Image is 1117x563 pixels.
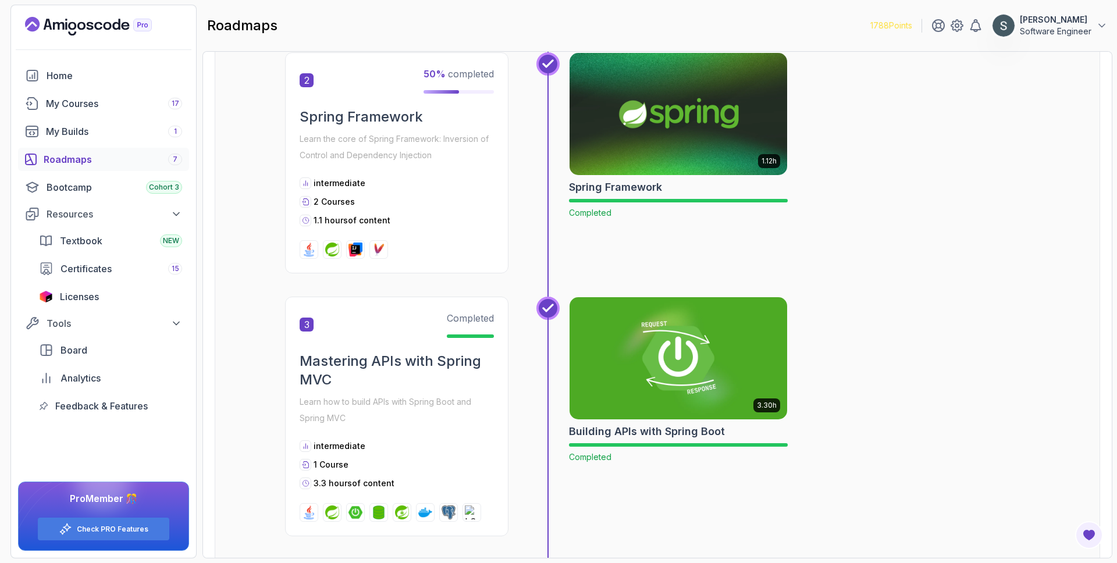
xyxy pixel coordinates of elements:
[32,366,189,390] a: analytics
[314,215,390,226] p: 1.1 hours of content
[172,264,179,273] span: 15
[424,68,446,80] span: 50 %
[61,371,101,385] span: Analytics
[465,505,479,519] img: h2 logo
[757,401,777,410] p: 3.30h
[300,131,494,163] p: Learn the core of Spring Framework: Inversion of Control and Dependency Injection
[32,338,189,362] a: board
[564,50,793,178] img: Spring Framework card
[372,505,386,519] img: spring-data-jpa logo
[569,423,725,440] h2: Building APIs with Spring Boot
[992,14,1108,37] button: user profile image[PERSON_NAME]Software Engineer
[762,156,777,166] p: 1.12h
[47,69,182,83] div: Home
[46,124,182,138] div: My Builds
[47,180,182,194] div: Bootcamp
[174,127,177,136] span: 1
[61,343,87,357] span: Board
[302,505,316,519] img: java logo
[300,318,314,332] span: 3
[1020,14,1091,26] p: [PERSON_NAME]
[870,20,912,31] p: 1788 Points
[314,177,365,189] p: intermediate
[348,505,362,519] img: spring-boot logo
[18,313,189,334] button: Tools
[61,262,112,276] span: Certificates
[442,505,456,519] img: postgres logo
[173,155,177,164] span: 7
[395,505,409,519] img: spring-security logo
[18,92,189,115] a: courses
[325,243,339,256] img: spring logo
[32,285,189,308] a: licenses
[18,64,189,87] a: home
[55,399,148,413] span: Feedback & Features
[32,229,189,252] a: textbook
[18,176,189,199] a: bootcamp
[569,179,662,195] h2: Spring Framework
[314,459,348,469] span: 1 Course
[300,73,314,87] span: 2
[60,290,99,304] span: Licenses
[32,394,189,418] a: feedback
[569,52,788,219] a: Spring Framework card1.12hSpring FrameworkCompleted
[25,17,179,35] a: Landing page
[18,204,189,225] button: Resources
[44,152,182,166] div: Roadmaps
[993,15,1015,37] img: user profile image
[314,440,365,452] p: intermediate
[149,183,179,192] span: Cohort 3
[77,525,148,534] a: Check PRO Features
[1075,521,1103,549] button: Open Feedback Button
[300,352,494,389] h2: Mastering APIs with Spring MVC
[424,68,494,80] span: completed
[37,517,170,541] button: Check PRO Features
[46,97,182,111] div: My Courses
[372,243,386,256] img: maven logo
[314,478,394,489] p: 3.3 hours of content
[207,16,278,35] h2: roadmaps
[300,108,494,126] h2: Spring Framework
[314,197,355,206] span: 2 Courses
[447,312,494,324] span: Completed
[348,243,362,256] img: intellij logo
[47,207,182,221] div: Resources
[18,148,189,171] a: roadmaps
[569,452,611,462] span: Completed
[325,505,339,519] img: spring logo
[569,208,611,218] span: Completed
[1020,26,1091,37] p: Software Engineer
[172,99,179,108] span: 17
[569,297,788,463] a: Building APIs with Spring Boot card3.30hBuilding APIs with Spring BootCompleted
[300,394,494,426] p: Learn how to build APIs with Spring Boot and Spring MVC
[302,243,316,256] img: java logo
[39,291,53,302] img: jetbrains icon
[60,234,102,248] span: Textbook
[32,257,189,280] a: certificates
[47,316,182,330] div: Tools
[18,120,189,143] a: builds
[163,236,179,245] span: NEW
[418,505,432,519] img: docker logo
[570,297,787,419] img: Building APIs with Spring Boot card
